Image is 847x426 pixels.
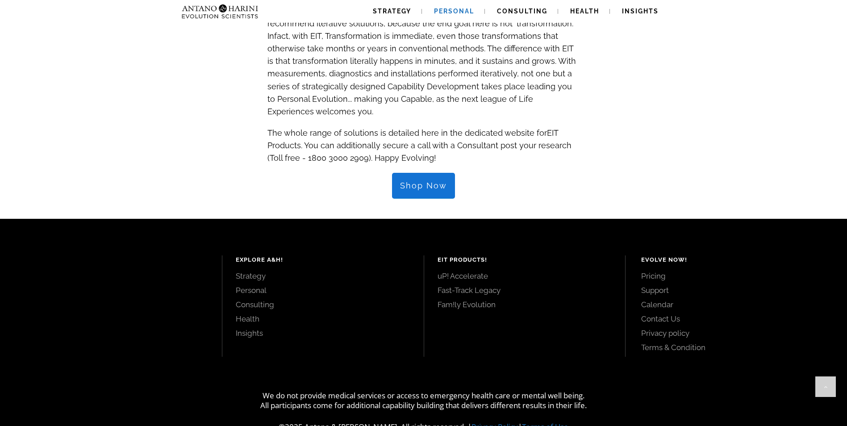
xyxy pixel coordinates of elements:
span: Insights [622,8,659,15]
a: Calendar [641,300,827,309]
span: The whole range of solutions is detailed here in the dedicated website for [267,128,547,138]
span: Strategy [373,8,411,15]
a: Shop Now [392,173,455,199]
h4: Explore A&H! [236,255,410,264]
a: Strategy [236,271,410,281]
span: Shop Now [400,181,447,191]
h4: EIT Products! [438,255,612,264]
span: Consulting [497,8,547,15]
a: Contact Us [641,314,827,324]
a: Consulting [236,300,410,309]
a: Insights [236,328,410,338]
a: EIT Products [267,123,558,152]
h4: Evolve Now! [641,255,827,264]
span: . You can additionally secure a call with a Consultant post your research (Toll free - 1800 3000 ... [267,141,572,163]
a: uP! Accelerate [438,271,612,281]
a: Pricing [641,271,827,281]
a: Fast-Track Legacy [438,285,612,295]
a: Health [236,314,410,324]
a: Privacy policy [641,328,827,338]
span: EIT Products [267,128,558,150]
a: Support [641,285,827,295]
a: Fam!ly Evolution [438,300,612,309]
span: Health [570,8,599,15]
a: Terms & Condition [641,342,827,352]
span: Personal [434,8,474,15]
a: Personal [236,285,410,295]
